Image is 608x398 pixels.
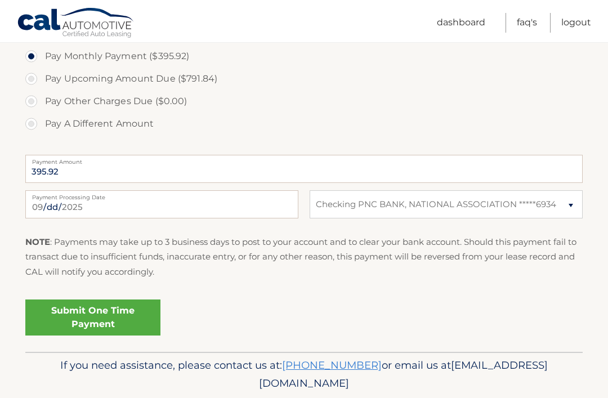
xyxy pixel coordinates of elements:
a: Dashboard [437,13,485,33]
p: If you need assistance, please contact us at: or email us at [42,356,566,392]
label: Pay Upcoming Amount Due ($791.84) [25,68,583,90]
input: Payment Date [25,190,298,218]
a: FAQ's [517,13,537,33]
p: : Payments may take up to 3 business days to post to your account and to clear your bank account.... [25,235,583,279]
input: Payment Amount [25,155,583,183]
a: Submit One Time Payment [25,299,160,336]
a: Cal Automotive [17,7,135,40]
a: Logout [561,13,591,33]
label: Payment Amount [25,155,583,164]
a: [PHONE_NUMBER] [282,359,382,372]
strong: NOTE [25,236,50,247]
label: Payment Processing Date [25,190,298,199]
label: Pay Monthly Payment ($395.92) [25,45,583,68]
label: Pay Other Charges Due ($0.00) [25,90,583,113]
label: Pay A Different Amount [25,113,583,135]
